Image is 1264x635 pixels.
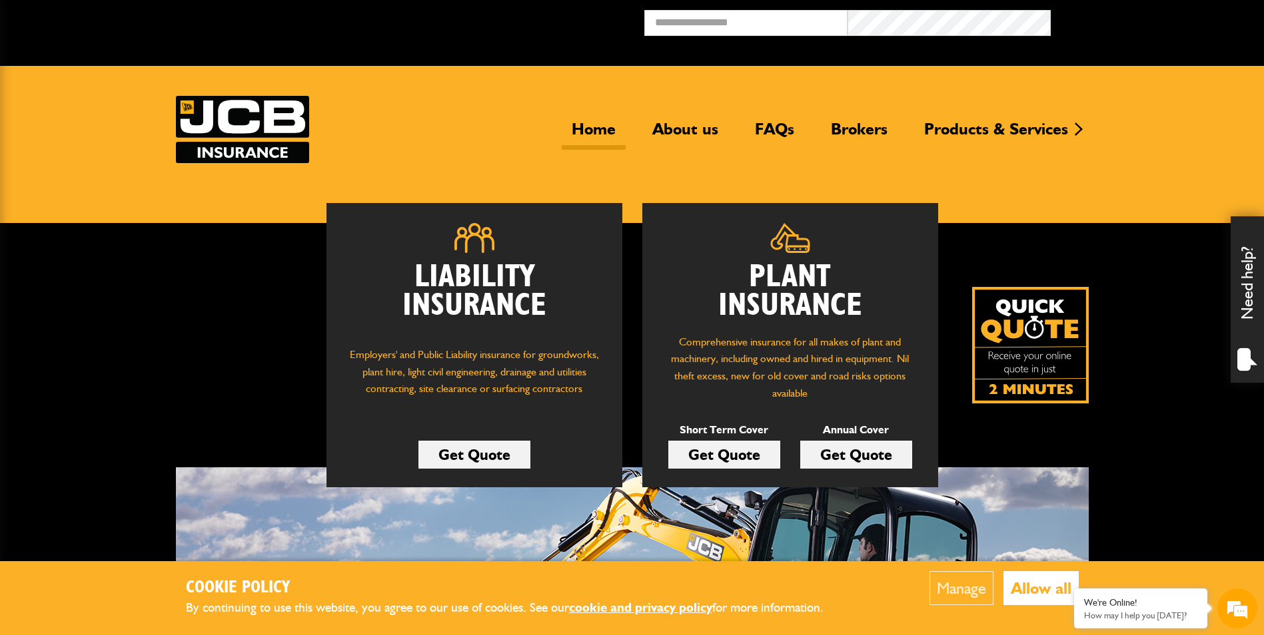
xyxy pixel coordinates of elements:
a: Get your insurance quote isn just 2-minutes [972,287,1089,403]
a: Home [562,119,626,150]
a: Brokers [821,119,898,150]
a: cookie and privacy policy [569,600,712,615]
h2: Liability Insurance [346,263,602,333]
h2: Plant Insurance [662,263,918,320]
button: Manage [930,571,993,605]
button: Allow all [1003,571,1079,605]
a: Products & Services [914,119,1078,150]
p: How may I help you today? [1084,610,1197,620]
a: FAQs [745,119,804,150]
a: Get Quote [418,441,530,469]
a: JCB Insurance Services [176,96,309,163]
p: By continuing to use this website, you agree to our use of cookies. See our for more information. [186,598,846,618]
button: Broker Login [1051,10,1254,31]
p: Short Term Cover [668,421,780,439]
div: We're Online! [1084,597,1197,608]
a: About us [642,119,728,150]
p: Comprehensive insurance for all makes of plant and machinery, including owned and hired in equipm... [662,333,918,401]
img: JCB Insurance Services logo [176,96,309,163]
h2: Cookie Policy [186,578,846,598]
div: Need help? [1231,216,1264,383]
a: Get Quote [668,441,780,469]
p: Annual Cover [800,421,912,439]
a: Get Quote [800,441,912,469]
img: Quick Quote [972,287,1089,403]
p: Employers' and Public Liability insurance for groundworks, plant hire, light civil engineering, d... [346,346,602,410]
